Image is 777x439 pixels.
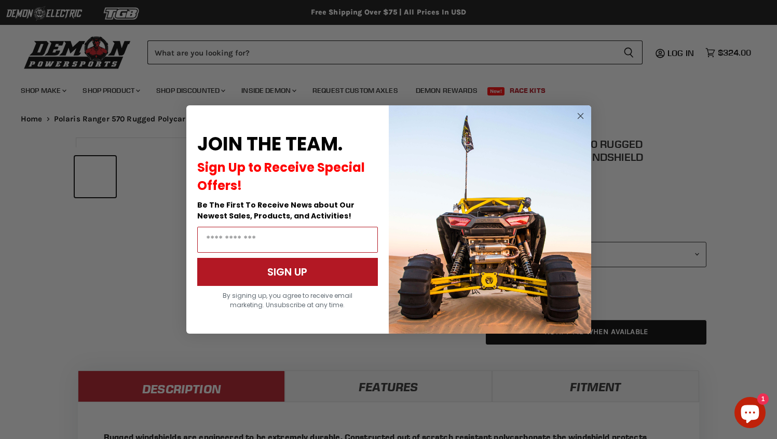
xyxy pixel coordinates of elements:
img: a9095488-b6e7-41ba-879d-588abfab540b.jpeg [389,105,591,334]
span: JOIN THE TEAM. [197,131,343,157]
button: Close dialog [574,109,587,122]
inbox-online-store-chat: Shopify online store chat [731,397,769,431]
span: Be The First To Receive News about Our Newest Sales, Products, and Activities! [197,200,355,221]
input: Email Address [197,227,378,253]
span: By signing up, you agree to receive email marketing. Unsubscribe at any time. [223,291,352,309]
button: SIGN UP [197,258,378,286]
span: Sign Up to Receive Special Offers! [197,159,365,194]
